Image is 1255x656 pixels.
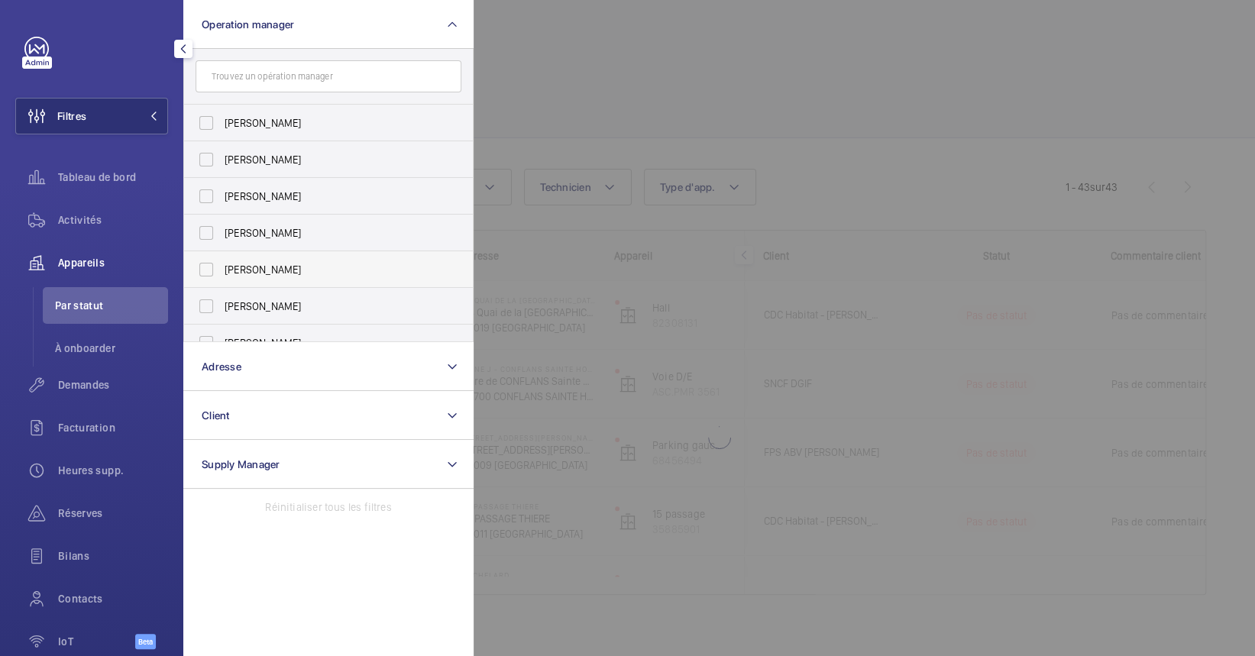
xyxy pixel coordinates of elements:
span: Heures supp. [58,463,168,478]
span: Contacts [58,591,168,606]
span: Bilans [58,548,168,564]
span: Beta [135,634,156,649]
span: Appareils [58,255,168,270]
span: Demandes [58,377,168,393]
button: Filtres [15,98,168,134]
span: Activités [58,212,168,228]
span: Filtres [57,108,86,124]
span: IoT [58,634,135,649]
span: À onboarder [55,341,168,356]
span: Tableau de bord [58,170,168,185]
span: Réserves [58,506,168,521]
span: Facturation [58,420,168,435]
span: Par statut [55,298,168,313]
